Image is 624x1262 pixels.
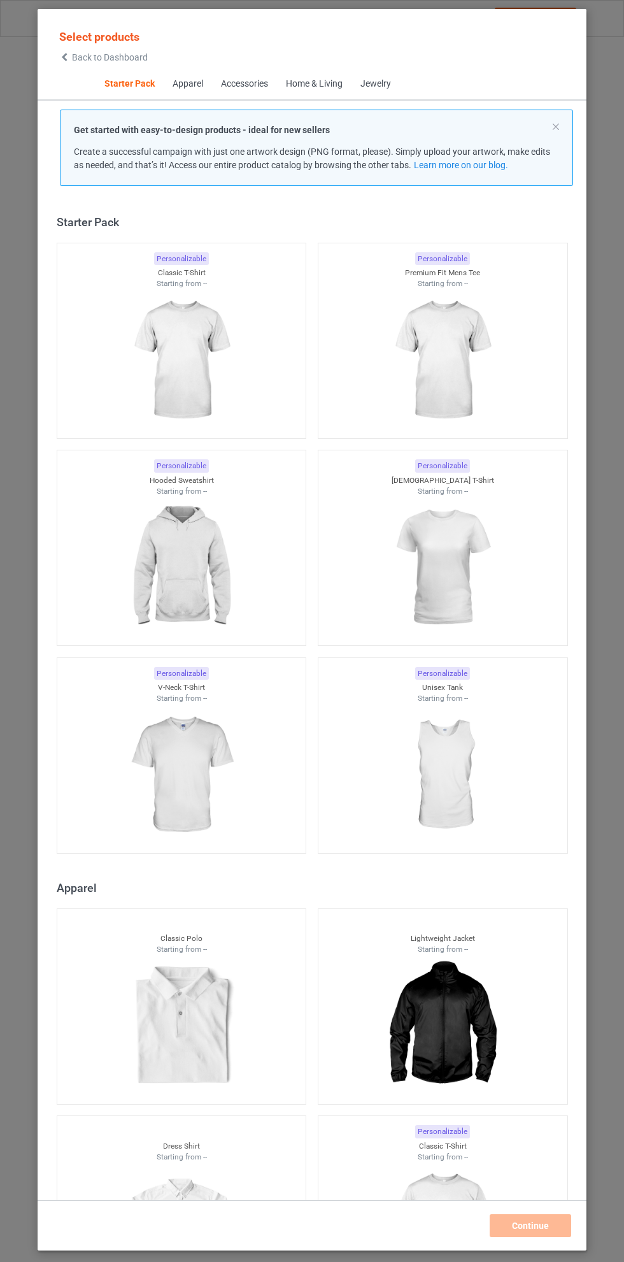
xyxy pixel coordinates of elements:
[74,125,330,135] strong: Get started with easy-to-design products - ideal for new sellers
[318,933,567,944] div: Lightweight Jacket
[318,944,567,955] div: Starting from --
[74,147,550,170] span: Create a successful campaign with just one artwork design (PNG format, please). Simply upload you...
[124,704,238,847] img: regular.jpg
[318,486,567,497] div: Starting from --
[318,475,567,486] div: [DEMOGRAPHIC_DATA] T-Shirt
[415,252,470,266] div: Personalizable
[124,289,238,432] img: regular.jpg
[385,496,499,639] img: regular.jpg
[57,693,306,704] div: Starting from --
[172,78,202,90] div: Apparel
[385,955,499,1098] img: regular.jpg
[415,459,470,473] div: Personalizable
[57,215,574,229] div: Starter Pack
[415,667,470,680] div: Personalizable
[57,1152,306,1163] div: Starting from --
[124,955,238,1098] img: regular.jpg
[318,278,567,289] div: Starting from --
[124,496,238,639] img: regular.jpg
[220,78,267,90] div: Accessories
[154,252,209,266] div: Personalizable
[318,1141,567,1152] div: Classic T-Shirt
[385,704,499,847] img: regular.jpg
[57,944,306,955] div: Starting from --
[57,880,574,895] div: Apparel
[413,160,507,170] a: Learn more on our blog.
[154,667,209,680] div: Personalizable
[57,1141,306,1152] div: Dress Shirt
[95,69,163,99] span: Starter Pack
[318,1152,567,1163] div: Starting from --
[57,682,306,693] div: V-Neck T-Shirt
[285,78,342,90] div: Home & Living
[154,459,209,473] div: Personalizable
[57,486,306,497] div: Starting from --
[57,268,306,278] div: Classic T-Shirt
[318,268,567,278] div: Premium Fit Mens Tee
[57,933,306,944] div: Classic Polo
[415,1125,470,1138] div: Personalizable
[385,289,499,432] img: regular.jpg
[57,475,306,486] div: Hooded Sweatshirt
[318,693,567,704] div: Starting from --
[318,682,567,693] div: Unisex Tank
[360,78,390,90] div: Jewelry
[57,278,306,289] div: Starting from --
[72,52,148,62] span: Back to Dashboard
[59,30,139,43] span: Select products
